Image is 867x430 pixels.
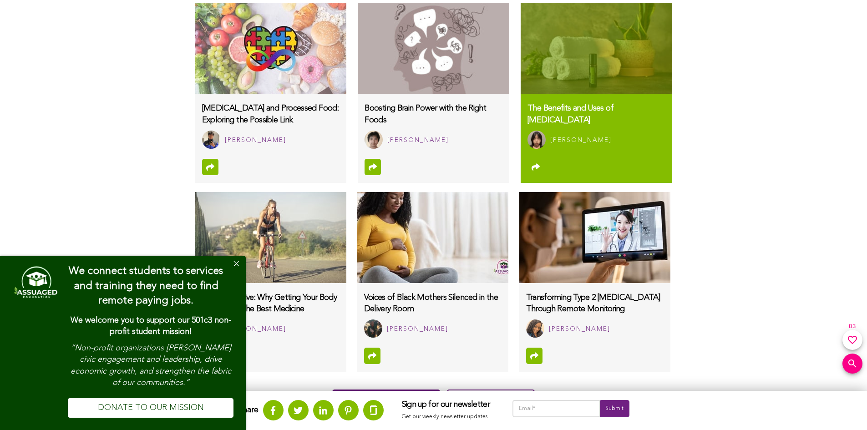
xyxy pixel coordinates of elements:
div: [PERSON_NAME] [550,135,612,146]
em: “Non-profit organizations [PERSON_NAME] civic engagement and leadership, drive economic growth, a... [71,344,231,387]
div: [PERSON_NAME] [225,135,286,146]
img: move-to-thrive-why-getting-your-body-in-motion-is-the-best-medicine [195,192,346,283]
img: Alexis Fedrick [364,319,382,338]
img: Hung Lam [527,131,546,149]
img: boosting-brain-power-with-the-right-foods [358,3,509,94]
h3: Boosting Brain Power with the Right Foods [365,103,502,126]
h3: The Benefits and Uses of [MEDICAL_DATA] [527,103,665,126]
strong: We welcome you to support our 501c3 non-profit student mission! [71,316,231,336]
a: Boosting Brain Power with the Right Foods Max Shi [PERSON_NAME] [358,94,509,155]
a: [MEDICAL_DATA] and Processed Food: Exploring the Possible Link Mubtasim Hossain [PERSON_NAME] [195,94,346,155]
h3: [MEDICAL_DATA] and Processed Food: Exploring the Possible Link [202,103,340,126]
button: Close [228,256,246,274]
div: [PERSON_NAME] [549,324,610,335]
a: Transforming Type 2 [MEDICAL_DATA] Through Remote Monitoring Claudia Ciceron [PERSON_NAME] [519,283,670,344]
iframe: Chat Widget [821,386,867,430]
img: Claudia Ciceron [526,319,544,338]
img: the-benefits-and-uses-of-tea-tree-oil [521,3,672,94]
img: Max Shi [365,131,383,149]
input: Email* [512,400,600,417]
div: [PERSON_NAME] [387,135,449,146]
h3: Voices of Black Mothers Silenced in the Delivery Room [364,292,502,315]
a: Voices of Black Mothers Silenced in the Delivery Room Alexis Fedrick [PERSON_NAME] [357,283,508,344]
a: Move to Thrive: Why Getting Your Body in Motion is the Best Medicine Natalina Bacus [PERSON_NAME] [195,283,346,344]
strong: Share [238,406,259,414]
div: [PERSON_NAME] [387,324,448,335]
a: The Benefits and Uses of [MEDICAL_DATA] Hung Lam [PERSON_NAME] [521,94,672,155]
input: Submit [600,400,629,417]
a: View all articles [447,390,535,415]
img: dialog featured image [12,264,58,300]
h3: Sign up for our newsletter [402,400,494,410]
img: Mubtasim Hossain [202,131,220,149]
h3: Move to Thrive: Why Getting Your Body in Motion is the Best Medicine [202,292,340,315]
div: [PERSON_NAME] [225,324,286,335]
img: voices-of-black-mothers-silenced-in-the-delivery-room [357,192,508,283]
img: glassdoor.svg [370,405,377,415]
div: More recent articles [332,390,440,415]
img: autism-and-processed-food-exploring-the-possible-link [195,3,346,94]
p: Get our weekly newsletter updates. [402,412,494,422]
h4: We connect students to services and training they need to find remote paying jobs. [68,264,224,309]
a: DONATE TO OUR MISSION [68,398,233,418]
h3: Transforming Type 2 [MEDICAL_DATA] Through Remote Monitoring [526,292,664,315]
